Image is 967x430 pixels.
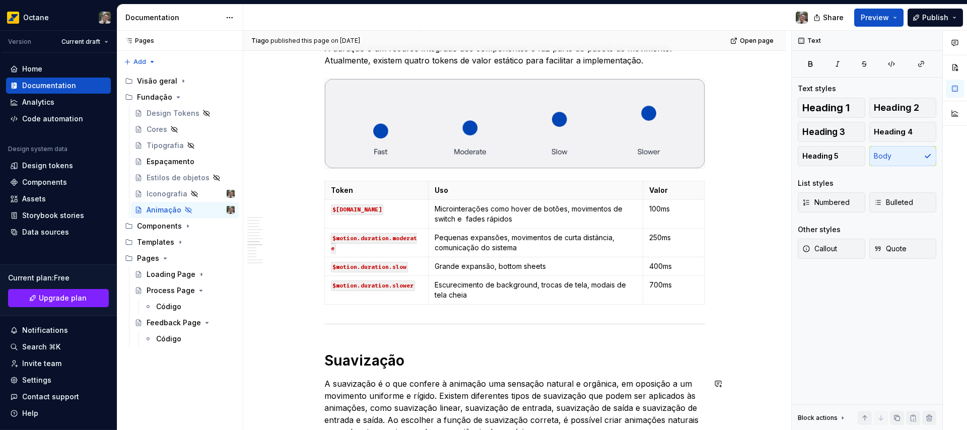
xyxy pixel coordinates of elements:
[227,190,235,198] img: Tiago
[325,79,705,168] img: 9f73778f-46c3-4f41-88ab-2fdba726cf0c.gif
[6,174,111,190] a: Components
[869,239,937,259] button: Quote
[649,185,698,195] p: Valor
[8,38,31,46] div: Version
[6,355,111,372] a: Invite team
[22,177,67,187] div: Components
[121,55,159,69] button: Add
[798,122,865,142] button: Heading 3
[798,225,841,235] div: Other styles
[649,261,698,271] p: 400ms
[121,73,239,89] div: Visão geral
[802,197,850,207] span: Numbered
[130,266,239,282] a: Loading Page
[649,280,698,290] p: 700ms
[798,411,847,425] div: Block actions
[22,359,61,369] div: Invite team
[324,42,705,66] p: A duração é um recurso integrado aos componentes e faz parte do pacote de movimento. Atualmente, ...
[6,158,111,174] a: Design tokens
[22,194,46,204] div: Assets
[147,189,187,199] div: Iconografia
[649,204,698,214] p: 100ms
[147,124,167,134] div: Cores
[130,137,239,154] a: Tipografia
[140,331,239,347] a: Código
[8,289,109,307] a: Upgrade plan
[2,7,115,28] button: OctaneTiago
[137,76,177,86] div: Visão geral
[798,146,865,166] button: Heading 5
[798,414,838,422] div: Block actions
[808,9,850,27] button: Share
[331,185,422,195] p: Token
[796,12,808,24] img: Tiago
[6,61,111,77] a: Home
[22,408,38,418] div: Help
[874,127,913,137] span: Heading 4
[130,154,239,170] a: Espaçamento
[147,140,184,151] div: Tipografia
[802,103,850,113] span: Heading 1
[130,202,239,218] a: AnimaçãoTiago
[908,9,963,27] button: Publish
[22,161,73,171] div: Design tokens
[802,244,837,254] span: Callout
[121,37,154,45] div: Pages
[727,34,778,48] a: Open page
[22,342,60,352] div: Search ⌘K
[121,89,239,105] div: Fundação
[6,207,111,224] a: Storybook stories
[130,315,239,331] a: Feedback Page
[802,127,845,137] span: Heading 3
[7,12,19,24] img: e8093afa-4b23-4413-bf51-00cde92dbd3f.png
[331,280,415,291] code: $motion.duration.slower
[137,92,172,102] div: Fundação
[22,210,84,221] div: Storybook stories
[147,285,195,296] div: Process Page
[435,204,637,224] p: Microinterações como hover de botões, movimentos de switch e fades rápidos
[6,224,111,240] a: Data sources
[130,282,239,299] a: Process Page
[435,185,637,195] p: Uso
[435,261,637,271] p: Grande expansão, bottom sheets
[130,170,239,186] a: Estilos de objetos
[140,299,239,315] a: Código
[137,253,159,263] div: Pages
[39,293,87,303] span: Upgrade plan
[156,302,181,312] div: Código
[802,151,839,161] span: Heading 5
[798,98,865,118] button: Heading 1
[61,38,100,46] span: Current draft
[99,12,111,24] img: Tiago
[137,221,182,231] div: Components
[324,351,705,370] h1: Suavização
[156,334,181,344] div: Código
[854,9,904,27] button: Preview
[121,218,239,234] div: Components
[6,405,111,421] button: Help
[121,250,239,266] div: Pages
[121,234,239,250] div: Templates
[869,122,937,142] button: Heading 4
[23,13,49,23] div: Octane
[147,108,199,118] div: Design Tokens
[6,191,111,207] a: Assets
[331,262,408,272] code: $motion.duration.slow
[874,244,907,254] span: Quote
[798,84,836,94] div: Text styles
[22,392,79,402] div: Contact support
[251,37,269,45] span: Tiago
[869,192,937,212] button: Bulleted
[22,375,51,385] div: Settings
[649,233,698,243] p: 250ms
[57,35,113,49] button: Current draft
[6,322,111,338] button: Notifications
[130,121,239,137] a: Cores
[869,98,937,118] button: Heading 2
[147,157,194,167] div: Espaçamento
[22,114,83,124] div: Code automation
[798,178,834,188] div: List styles
[227,206,235,214] img: Tiago
[8,273,109,283] div: Current plan : Free
[270,37,360,45] div: published this page on [DATE]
